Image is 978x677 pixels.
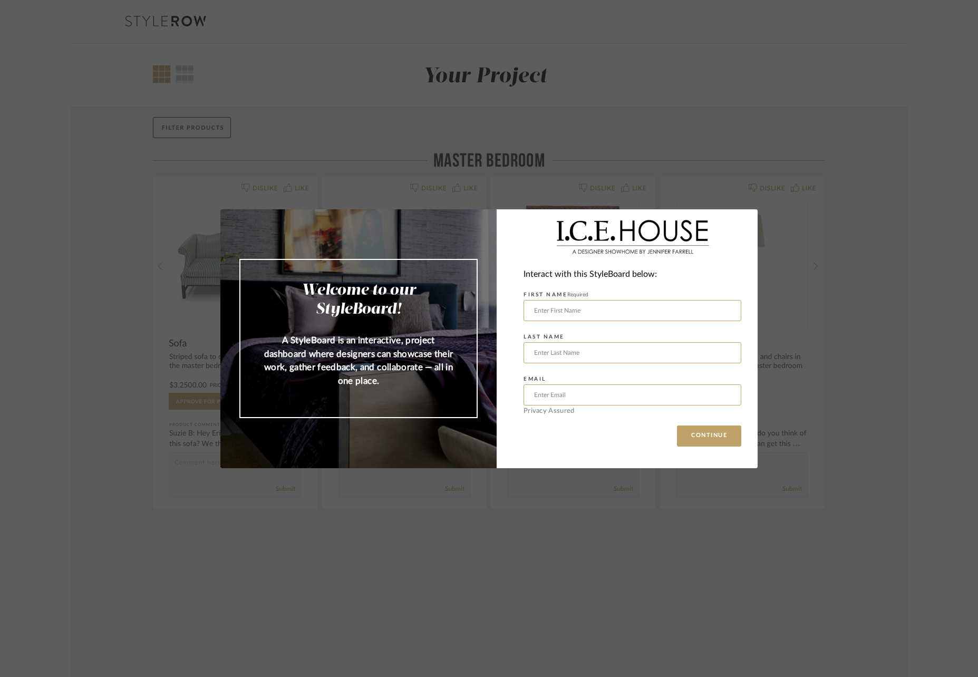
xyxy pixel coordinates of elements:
[524,342,741,363] input: Enter Last Name
[567,292,588,297] span: Required
[524,384,741,405] input: Enter Email
[262,334,456,388] p: A StyleBoard is an interactive, project dashboard where designers can showcase their work, gather...
[524,376,546,382] label: EMAIL
[524,267,741,282] div: Interact with this StyleBoard below:
[524,292,588,298] label: FIRST NAME
[524,300,741,321] input: Enter First Name
[524,408,741,414] div: Privacy Assured
[524,334,565,340] label: LAST NAME
[677,425,741,447] button: CONTINUE
[262,281,456,319] h2: Welcome to our StyleBoard!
